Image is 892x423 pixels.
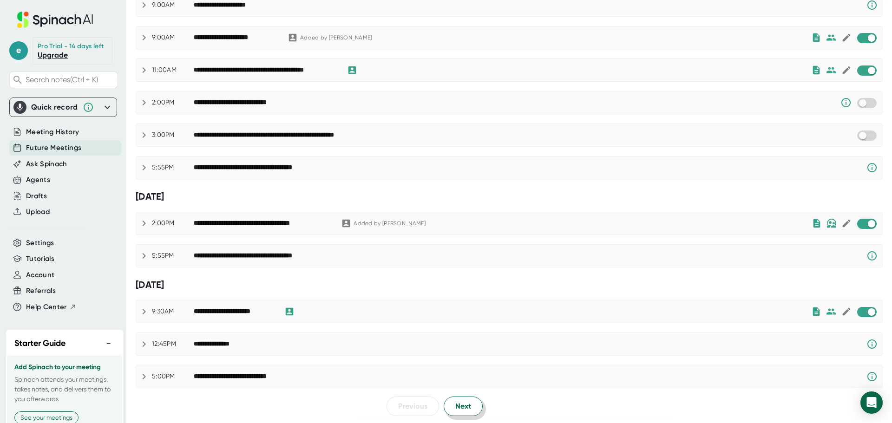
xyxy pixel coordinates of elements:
[826,219,837,228] img: internal-only.bf9814430b306fe8849ed4717edd4846.svg
[152,219,194,228] div: 2:00PM
[152,340,194,348] div: 12:45PM
[152,1,194,9] div: 9:00AM
[152,372,194,381] div: 5:00PM
[14,375,115,404] p: Spinach attends your meetings, takes notes, and delivers them to you afterwards
[152,66,194,74] div: 11:00AM
[866,371,878,382] svg: Spinach requires a video conference link.
[38,42,104,51] div: Pro Trial - 14 days left
[152,163,194,172] div: 5:55PM
[26,159,67,169] button: Ask Spinach
[38,51,68,59] a: Upgrade
[300,34,372,41] div: Added by [PERSON_NAME]
[14,364,115,371] h3: Add Spinach to your meeting
[152,252,194,260] div: 5:55PM
[136,279,883,291] div: [DATE]
[354,220,426,227] div: Added by [PERSON_NAME]
[26,75,98,84] span: Search notes (Ctrl + K)
[26,270,54,280] button: Account
[26,254,54,264] button: Tutorials
[840,97,852,108] svg: Someone has manually disabled Spinach from this meeting.
[26,175,50,185] button: Agents
[152,131,194,139] div: 3:00PM
[455,401,471,412] span: Next
[860,391,883,414] div: Open Intercom Messenger
[866,162,878,173] svg: Spinach requires a video conference link.
[444,397,483,416] button: Next
[136,191,883,202] div: [DATE]
[26,127,79,137] button: Meeting History
[26,207,50,217] button: Upload
[9,41,28,60] span: e
[398,401,427,412] span: Previous
[152,98,194,107] div: 2:00PM
[26,143,81,153] button: Future Meetings
[14,337,66,350] h2: Starter Guide
[866,250,878,261] svg: Spinach requires a video conference link.
[31,103,78,112] div: Quick record
[26,302,67,312] span: Help Center
[152,307,194,316] div: 9:30AM
[26,302,77,312] button: Help Center
[13,98,113,117] div: Quick record
[866,338,878,350] svg: Spinach requires a video conference link.
[26,286,56,296] button: Referrals
[26,191,47,202] button: Drafts
[387,397,439,416] button: Previous
[26,238,54,248] button: Settings
[103,337,115,350] button: −
[152,33,194,42] div: 9:00AM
